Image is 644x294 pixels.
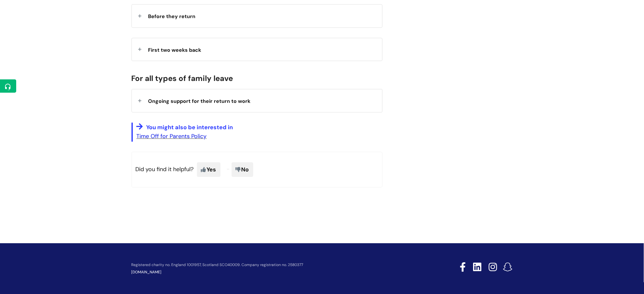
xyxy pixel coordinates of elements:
[132,73,233,83] span: For all types of family leave
[132,152,383,187] p: Did you find it helpful?
[148,47,201,53] span: First two weeks back
[132,270,162,275] a: [DOMAIN_NAME]
[132,263,415,267] p: Registered charity no. England 1001957, Scotland SCO40009. Company registration no. 2580377
[137,132,207,140] a: Time Off for Parents Policy
[148,98,251,104] span: Ongoing support for their return to work
[146,124,233,131] span: You might also be interested in
[197,162,220,177] span: Yes
[148,13,196,20] span: Before they return
[232,162,253,177] span: No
